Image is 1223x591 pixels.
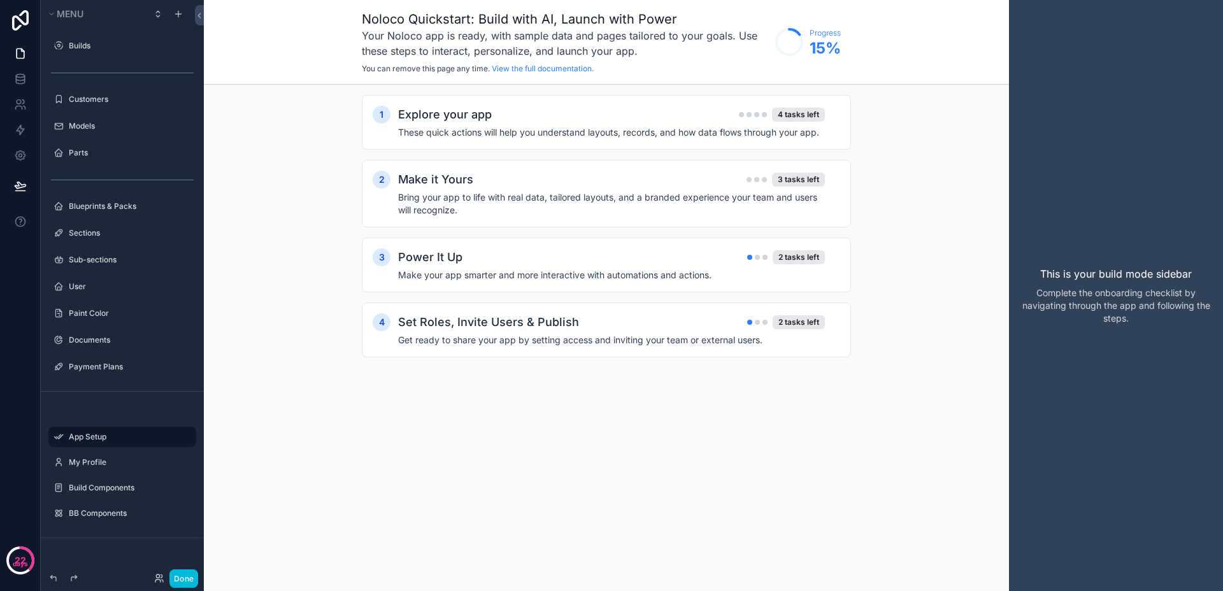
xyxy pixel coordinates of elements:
span: Menu [57,8,83,19]
div: 2 tasks left [773,250,825,264]
p: Complete the onboarding checklist by navigating through the app and following the steps. [1019,287,1213,325]
label: Paint Color [69,308,189,318]
label: Sub-sections [69,255,189,265]
h4: Make your app smarter and more interactive with automations and actions. [398,269,825,281]
label: User [69,281,189,292]
h2: Make it Yours [398,171,473,189]
h3: Your Noloco app is ready, with sample data and pages tailored to your goals. Use these steps to i... [362,28,769,59]
h2: Explore your app [398,106,492,124]
h2: Set Roles, Invite Users & Publish [398,313,579,331]
button: Menu [46,5,145,23]
span: Progress [810,28,841,38]
label: Build Components [69,483,189,493]
a: View the full documentation. [492,64,594,73]
div: 1 [373,106,390,124]
label: Models [69,121,189,131]
h2: Power It Up [398,248,462,266]
div: 4 [373,313,390,331]
p: 22 [15,554,26,567]
label: Customers [69,94,189,104]
label: App Setup [69,432,189,442]
h1: Noloco Quickstart: Build with AI, Launch with Power [362,10,769,28]
label: Builds [69,41,189,51]
h4: Get ready to share your app by setting access and inviting your team or external users. [398,334,825,346]
label: Documents [69,335,189,345]
label: My Profile [69,457,189,467]
h4: These quick actions will help you understand layouts, records, and how data flows through your app. [398,126,825,139]
label: BB Components [69,508,189,518]
div: 3 [373,248,390,266]
label: Parts [69,148,189,158]
span: You can remove this page any time. [362,64,490,73]
button: Hidden pages [46,428,191,446]
div: 3 tasks left [772,173,825,187]
p: days [13,559,28,569]
div: 2 [373,171,390,189]
label: Blueprints & Packs [69,201,189,211]
h4: Bring your app to life with real data, tailored layouts, and a branded experience your team and u... [398,191,825,217]
label: Sections [69,228,189,238]
div: scrollable content [204,85,1009,393]
p: This is your build mode sidebar [1040,266,1192,281]
div: 2 tasks left [773,315,825,329]
div: 4 tasks left [772,108,825,122]
button: Done [169,569,198,588]
span: 15 % [810,38,841,59]
label: Payment Plans [69,362,189,372]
